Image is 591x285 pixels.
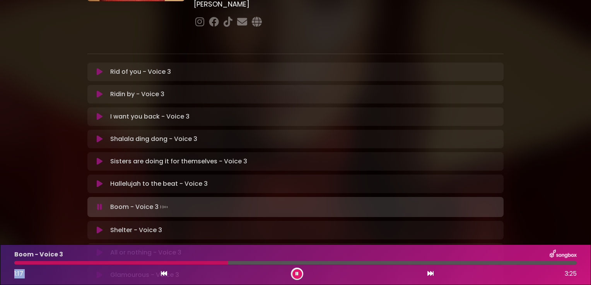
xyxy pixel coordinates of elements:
span: 1:17 [14,269,23,278]
p: Boom - Voice 3 [110,202,169,212]
img: songbox-logo-white.png [550,249,577,260]
p: Sisters are doing it for themselves - Voice 3 [110,157,247,166]
p: I want you back - Voice 3 [110,112,190,121]
p: Ridin by - Voice 3 [110,90,164,99]
img: waveform4.gif [159,202,169,212]
p: Rid of you - Voice 3 [110,67,171,76]
span: 3:25 [565,269,577,278]
p: Boom - Voice 3 [14,250,63,259]
p: Shalala ding dong - Voice 3 [110,134,197,144]
p: Shelter - Voice 3 [110,226,162,235]
p: Hallelujah to the beat - Voice 3 [110,179,208,188]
